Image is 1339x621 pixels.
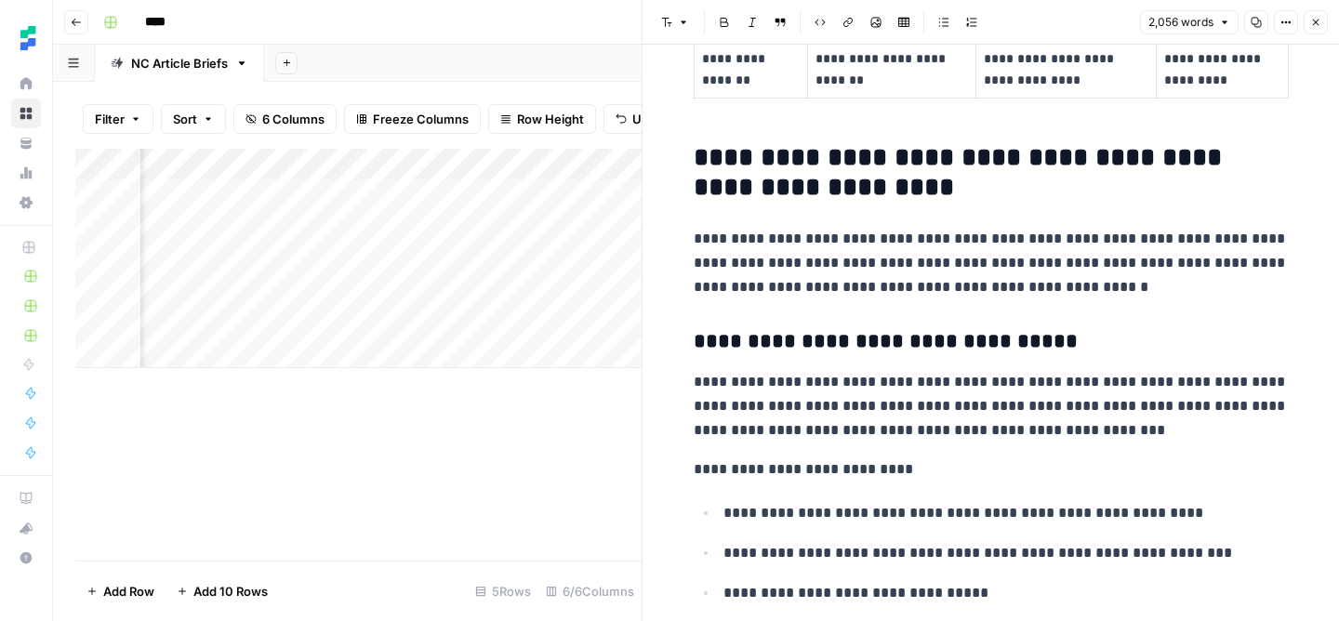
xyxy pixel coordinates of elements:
span: Freeze Columns [373,110,469,128]
span: Add 10 Rows [193,582,268,601]
a: Usage [11,158,41,188]
a: Your Data [11,128,41,158]
a: Settings [11,188,41,218]
button: 2,056 words [1140,10,1239,34]
div: 6/6 Columns [538,576,642,606]
a: Home [11,69,41,99]
span: Sort [173,110,197,128]
button: What's new? [11,513,41,543]
a: AirOps Academy [11,483,41,513]
span: Filter [95,110,125,128]
span: Add Row [103,582,154,601]
span: Row Height [517,110,584,128]
a: NC Article Briefs [95,45,264,82]
button: 6 Columns [233,104,337,134]
div: NC Article Briefs [131,54,228,73]
button: Add 10 Rows [166,576,279,606]
button: Sort [161,104,226,134]
button: Freeze Columns [344,104,481,134]
a: Browse [11,99,41,128]
button: Undo [603,104,676,134]
button: Filter [83,104,153,134]
button: Help + Support [11,543,41,573]
div: What's new? [12,514,40,542]
span: Undo [632,110,664,128]
div: 5 Rows [468,576,538,606]
button: Workspace: Ten Speed [11,15,41,61]
span: 2,056 words [1148,14,1213,31]
img: Ten Speed Logo [11,21,45,55]
span: 6 Columns [262,110,325,128]
button: Add Row [75,576,166,606]
button: Row Height [488,104,596,134]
